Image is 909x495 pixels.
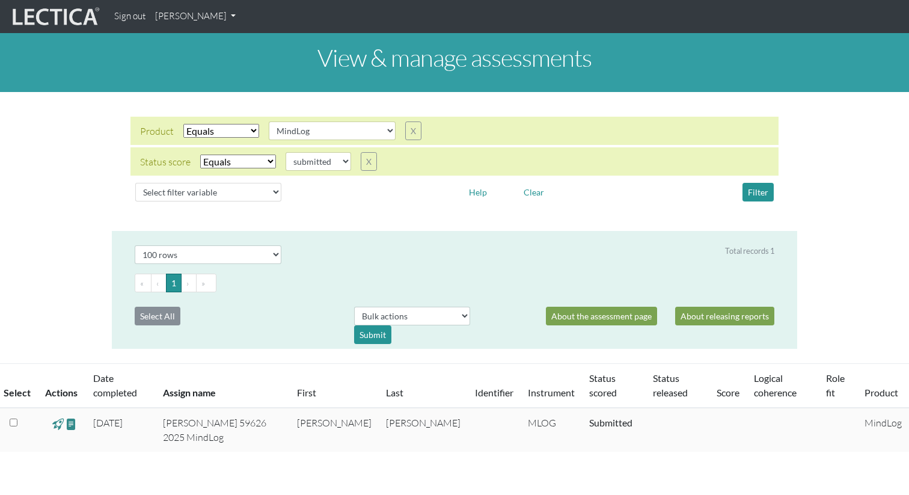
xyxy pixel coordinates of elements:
[528,387,575,398] a: Instrument
[140,124,174,138] div: Product
[386,387,403,398] a: Last
[93,372,137,398] a: Date completed
[826,372,845,398] a: Role fit
[405,121,421,140] button: X
[379,408,468,452] td: [PERSON_NAME]
[156,408,290,452] td: [PERSON_NAME] 59626 2025 MindLog
[150,5,240,28] a: [PERSON_NAME]
[86,408,155,452] td: [DATE]
[140,155,191,169] div: Status score
[354,325,391,344] div: Submit
[464,183,492,201] button: Help
[589,372,617,398] a: Status scored
[518,183,549,201] button: Clear
[857,408,909,452] td: MindLog
[166,274,182,292] button: Go to page 1
[742,183,774,201] button: Filter
[38,364,86,408] th: Actions
[361,152,377,171] button: X
[717,387,739,398] a: Score
[135,274,774,292] ul: Pagination
[156,364,290,408] th: Assign name
[653,372,688,398] a: Status released
[290,408,379,452] td: [PERSON_NAME]
[297,387,316,398] a: First
[725,245,774,257] div: Total records 1
[109,5,150,28] a: Sign out
[754,372,797,398] a: Logical coherence
[521,408,582,452] td: MLOG
[135,307,180,325] button: Select All
[475,387,513,398] a: Identifier
[66,417,77,431] span: view
[675,307,774,325] a: About releasing reports
[546,307,657,325] a: About the assessment page
[865,387,898,398] a: Product
[10,5,100,28] img: lecticalive
[589,417,632,428] a: Completed = assessment has been completed; CS scored = assessment has been CLAS scored; LS scored...
[464,185,492,197] a: Help
[52,417,64,431] span: view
